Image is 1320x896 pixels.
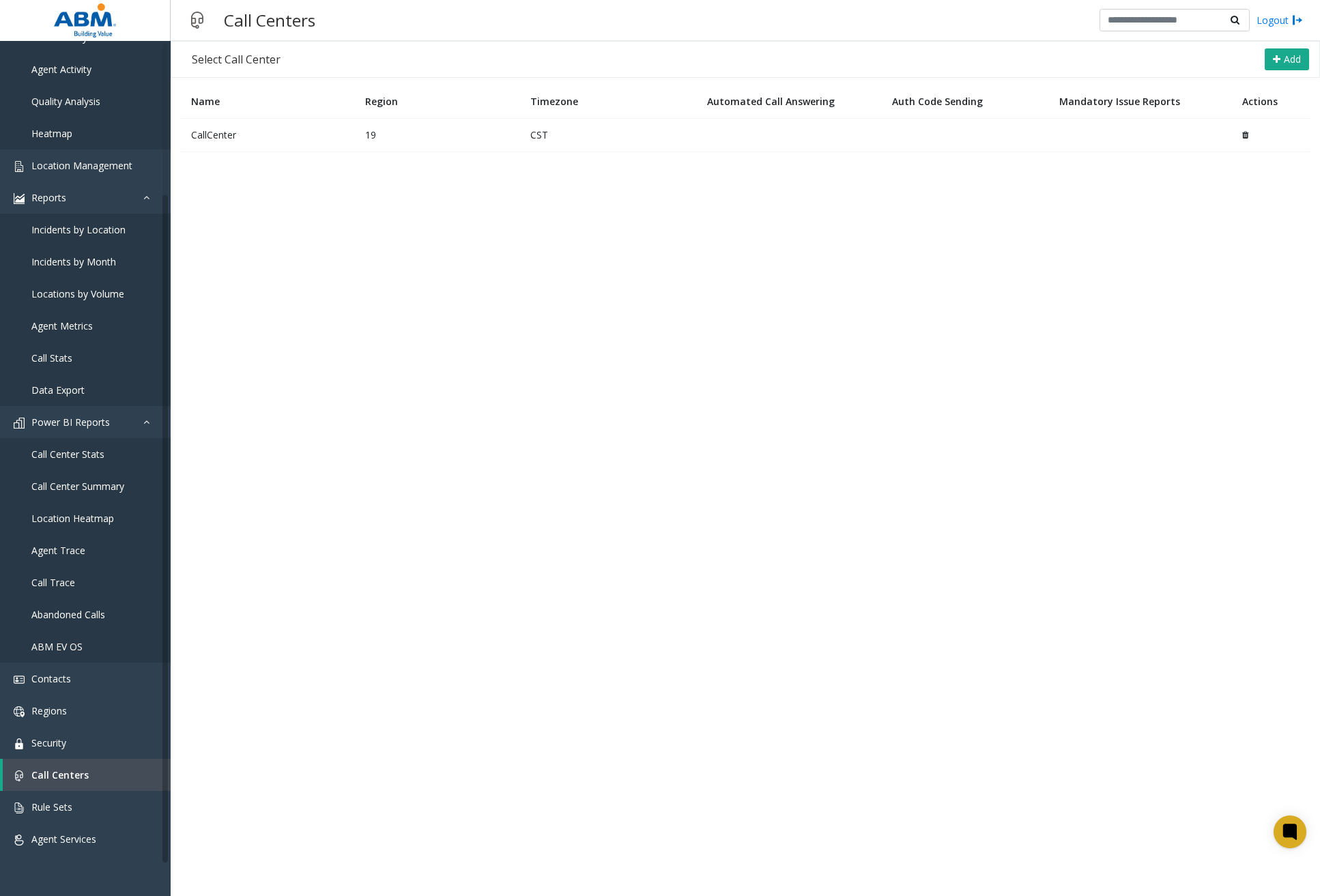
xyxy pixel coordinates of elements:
th: Region [355,85,520,119]
span: Call Trace [31,576,75,589]
img: 'icon' [14,674,25,685]
img: 'icon' [14,835,25,846]
div: Select Call Center [171,44,301,75]
th: Auth Code Sending [882,85,1049,119]
td: CallCenter [181,118,355,151]
span: Incidents by Month [31,255,116,268]
span: Add [1284,53,1301,66]
img: pageIcon [184,3,210,37]
span: Call Stats [31,351,72,364]
img: 'icon' [14,770,25,781]
span: Agent Metrics [31,319,93,332]
a: Call Centers [3,759,171,791]
img: 'icon' [14,738,25,749]
th: Name [181,85,355,119]
span: Rule Sets [31,800,72,813]
span: Agent Activity [31,63,91,76]
a: Logout [1257,13,1303,27]
span: Agent Services [31,833,96,846]
span: Abandoned Calls [31,608,105,621]
span: Power BI Reports [31,416,110,429]
span: Incidents by Location [31,223,126,236]
span: Location Management [31,159,132,172]
h3: Call Centers [217,3,322,37]
span: Contacts [31,672,71,685]
th: Actions [1232,85,1310,119]
td: CST [520,118,697,151]
td: 19 [355,118,520,151]
th: Timezone [520,85,697,119]
th: Mandatory Issue Reports [1049,85,1232,119]
span: Security [31,736,66,749]
img: logout [1292,13,1303,27]
span: Location Heatmap [31,512,114,525]
span: Call Centers [31,768,89,781]
span: Locations by Volume [31,287,124,300]
img: 'icon' [14,418,25,429]
img: 'icon' [14,193,25,204]
th: Automated Call Answering [697,85,881,119]
span: Data Export [31,384,85,396]
span: ABM EV OS [31,640,83,653]
span: Regions [31,704,67,717]
span: Heatmap [31,127,72,140]
button: Add [1265,48,1309,70]
span: Call Center Stats [31,448,104,461]
span: Call Center Summary [31,480,124,493]
img: 'icon' [14,706,25,717]
span: Agent Trace [31,544,85,557]
span: Quality Analysis [31,95,100,108]
span: Reports [31,191,66,204]
img: 'icon' [14,803,25,813]
img: 'icon' [14,161,25,172]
